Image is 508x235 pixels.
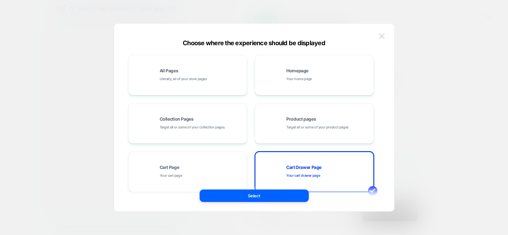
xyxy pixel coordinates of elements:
[286,173,320,179] span: Your cart drawer page
[379,33,385,39] img: close
[114,39,394,47] div: Choose where the experience should be displayed
[286,165,322,170] span: Cart Drawer Page
[286,76,312,82] span: Your home page
[200,189,309,202] button: Select
[286,124,349,130] span: Target all or some of your product pages
[286,69,308,73] span: Homepage
[286,117,316,121] span: Product pages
